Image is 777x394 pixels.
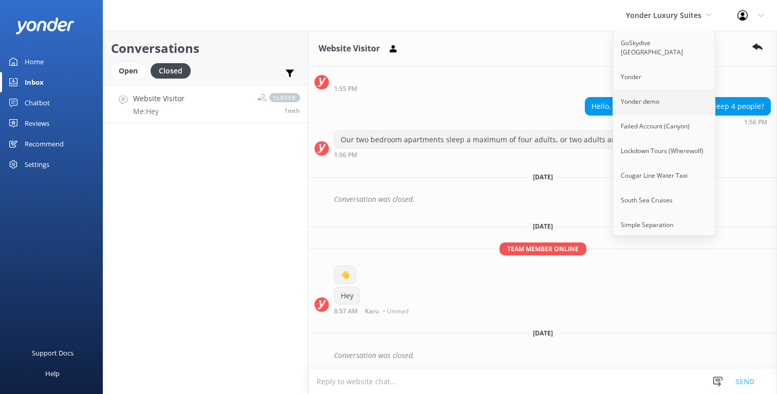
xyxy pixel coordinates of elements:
span: Aug 04 2025 08:57am (UTC +12:00) Pacific/Auckland [284,106,300,115]
a: Simple Separation [613,213,716,237]
div: Hey [335,287,360,305]
span: [DATE] [527,222,559,231]
h3: Website Visitor [319,42,380,55]
a: Website VisitorMe:Heyclosed1mth [103,85,308,123]
div: 👋 [335,266,356,284]
a: Failed Account (Canyon) [613,114,716,139]
a: South Sea Cruises [613,188,716,213]
span: • Unread [383,308,409,314]
div: Conversation was closed. [334,191,771,208]
div: Oct 03 2024 01:56pm (UTC +12:00) Pacific/Auckland [585,118,771,125]
img: yonder-white-logo.png [15,17,75,34]
div: Oct 03 2024 01:56pm (UTC +12:00) Pacific/Auckland [334,151,675,158]
p: Me: Hey [133,107,184,116]
div: Recommend [25,134,64,154]
span: Team member online [499,242,586,255]
a: Open [111,65,151,76]
div: 2025-08-08T12:07:44.679 [314,347,771,364]
strong: 8:57 AM [334,308,358,314]
div: Aug 04 2025 08:57am (UTC +12:00) Pacific/Auckland [334,307,411,314]
a: Yonder [613,65,716,89]
div: Hello, do you have rooms that can sleep 4 people? [585,98,770,115]
strong: 1:55 PM [334,86,357,92]
div: Settings [25,154,49,175]
h4: Website Visitor [133,93,184,104]
div: Home [25,51,44,72]
a: Lockdown Tours (Wherewolf) [613,139,716,163]
div: Our two bedroom apartments sleep a maximum of four adults, or two adults and two children. [335,131,674,148]
h2: Conversations [111,39,300,58]
a: Cougar Line Water Taxi [613,163,716,188]
strong: 1:56 PM [334,152,357,158]
div: Help [45,363,60,384]
div: Inbox [25,72,44,92]
div: Oct 03 2024 01:55pm (UTC +12:00) Pacific/Auckland [334,85,665,92]
a: GoSkydive [GEOGRAPHIC_DATA] [613,31,716,65]
div: Closed [151,63,191,79]
div: 2024-10-08T01:20:35.172 [314,191,771,208]
div: Conversation was closed. [334,347,771,364]
div: Open [111,63,145,79]
div: Reviews [25,113,49,134]
span: [DATE] [527,329,559,337]
span: Yonder Luxury Suites [626,10,701,20]
span: closed [269,93,300,102]
span: [DATE] [527,173,559,181]
span: Karu [365,308,379,314]
div: Support Docs [32,343,73,363]
a: Closed [151,65,196,76]
a: Yonder demo [613,89,716,114]
div: Chatbot [25,92,50,113]
strong: 1:56 PM [744,119,767,125]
